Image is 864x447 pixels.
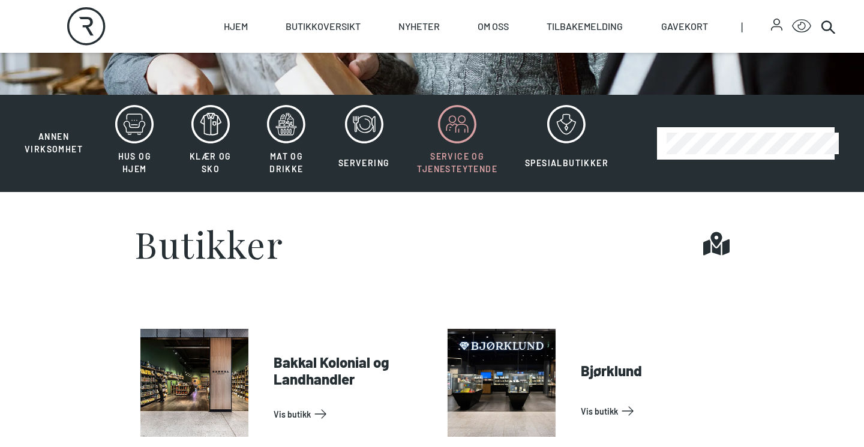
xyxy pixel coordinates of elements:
[190,151,232,174] span: Klær og sko
[174,104,248,182] button: Klær og sko
[98,104,172,182] button: Hus og hjem
[581,401,725,421] a: Vis Butikk: Bjørklund
[417,151,497,174] span: Service og tjenesteytende
[404,104,510,182] button: Service og tjenesteytende
[512,104,621,182] button: Spesialbutikker
[792,17,811,36] button: Open Accessibility Menu
[338,158,390,168] span: Servering
[326,104,403,182] button: Servering
[525,158,608,168] span: Spesialbutikker
[12,104,95,156] button: Annen virksomhet
[250,104,323,182] button: Mat og drikke
[25,131,83,154] span: Annen virksomhet
[274,404,418,424] a: Vis Butikk: Bakkal Kolonial og Landhandler
[134,226,283,262] h1: Butikker
[118,151,151,174] span: Hus og hjem
[269,151,303,174] span: Mat og drikke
